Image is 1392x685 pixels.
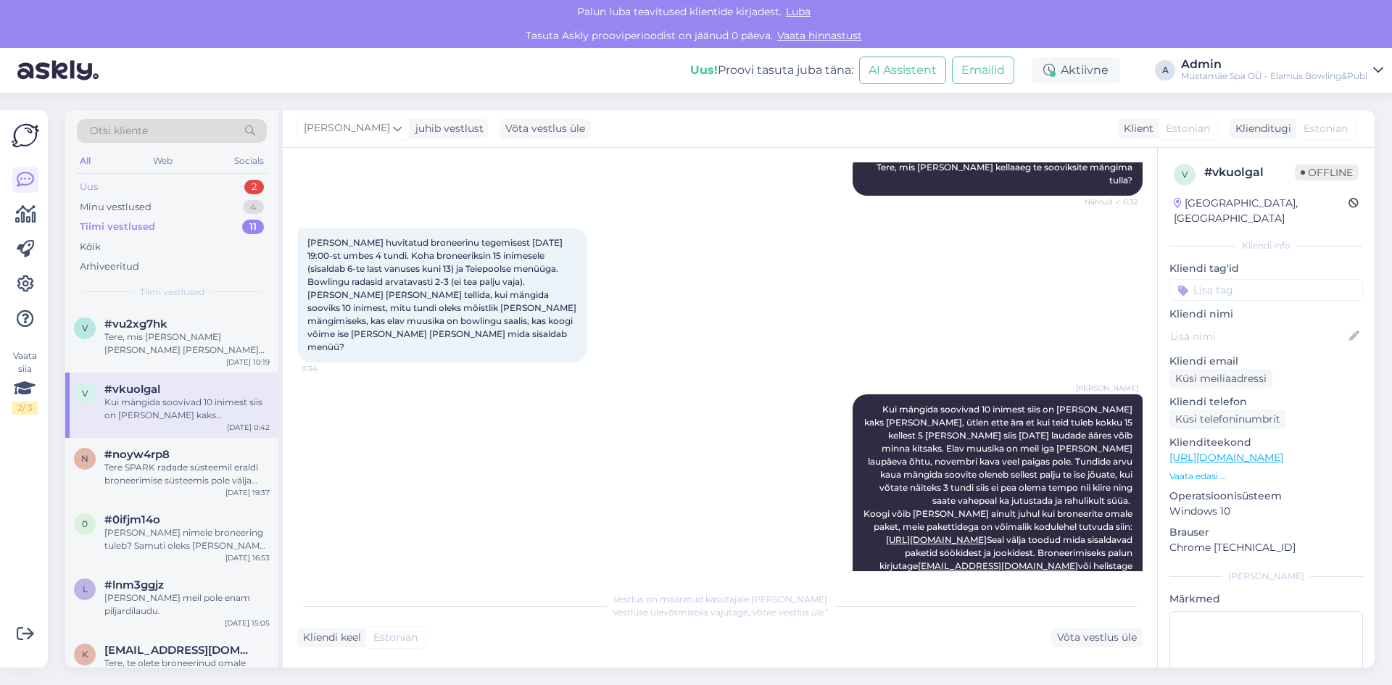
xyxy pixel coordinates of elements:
div: juhib vestlust [410,121,484,136]
div: [DATE] 15:05 [225,618,270,628]
span: #vkuolgal [104,383,160,396]
a: AdminMustamäe Spa OÜ - Elamus Bowling&Pubi [1181,59,1383,82]
a: [URL][DOMAIN_NAME] [1169,451,1283,464]
span: #vu2xg7hk [104,317,167,331]
span: Vestluse ülevõtmiseks vajutage [613,607,828,618]
p: Kliendi telefon [1169,394,1363,410]
i: „Võtke vestlus üle” [748,607,828,618]
input: Lisa nimi [1170,328,1346,344]
div: 2 [244,180,264,194]
img: Askly Logo [12,122,39,149]
div: Proovi tasuta juba täna: [690,62,853,79]
span: #noyw4rp8 [104,448,170,461]
div: 4 [243,200,264,215]
span: [PERSON_NAME] [304,120,390,136]
p: Kliendi nimi [1169,307,1363,322]
span: v [1182,169,1188,180]
div: A [1155,60,1175,80]
span: l [83,584,88,594]
div: Web [150,151,175,170]
p: Windows 10 [1169,504,1363,519]
b: Uus! [690,63,718,77]
div: Minu vestlused [80,200,152,215]
div: # vkuolgal [1204,164,1295,181]
span: Otsi kliente [90,123,148,138]
span: Estonian [373,630,418,645]
span: Estonian [1166,121,1210,136]
span: 0:34 [302,363,356,374]
div: Tere, te olete broneerinud omale Klassikokkutuleku paketti 15le. Kahjuks seda paketti me ei daa t... [104,657,270,683]
span: v [82,323,88,333]
span: #0ifjm14o [104,513,160,526]
div: Mustamäe Spa OÜ - Elamus Bowling&Pubi [1181,70,1367,82]
div: Võta vestlus üle [500,119,591,138]
div: Socials [231,151,267,170]
span: Kui mängida soovivad 10 inimest siis on [PERSON_NAME] kaks [PERSON_NAME], ütlen ette ära et kui t... [863,404,1135,584]
p: Märkmed [1169,591,1363,607]
div: All [77,151,94,170]
div: 11 [242,220,264,234]
div: Tere SPARK radade süsteemil eraldi broneerimise süsteemis pole välja toodud, kommentaari saab juu... [104,461,270,487]
span: #lnm3ggjz [104,578,164,591]
span: Estonian [1304,121,1348,136]
input: Lisa tag [1169,279,1363,301]
div: Kliendi keel [297,630,361,645]
div: Võta vestlus üle [1051,628,1143,647]
div: 2 / 3 [12,402,38,415]
span: Offline [1295,165,1359,180]
div: Aktiivne [1032,57,1120,83]
div: [DATE] 0:42 [227,422,270,433]
div: Tere, mis [PERSON_NAME] [PERSON_NAME] [PERSON_NAME] kaua te mängida soovite. Broneerimiseks on [P... [104,331,270,357]
div: [GEOGRAPHIC_DATA], [GEOGRAPHIC_DATA] [1174,196,1348,226]
p: Klienditeekond [1169,435,1363,450]
span: n [81,453,88,464]
span: [PERSON_NAME] huvitatud broneerinu tegemisest [DATE] 19:00-st umbes 4 tundi. Koha broneeriksin 15... [307,237,579,352]
a: [EMAIL_ADDRESS][DOMAIN_NAME] [918,560,1078,571]
p: Kliendi email [1169,354,1363,369]
div: [DATE] 10:19 [226,357,270,368]
a: [URL][DOMAIN_NAME] [886,534,987,545]
div: [DATE] 19:37 [225,487,270,498]
div: Tiimi vestlused [80,220,155,234]
div: [DATE] 16:53 [225,552,270,563]
div: Admin [1181,59,1367,70]
span: v [82,388,88,399]
span: kati.kummets@gmail.com [104,644,255,657]
span: [PERSON_NAME] [1076,383,1138,394]
span: k [82,649,88,660]
span: Luba [782,5,815,18]
p: Operatsioonisüsteem [1169,489,1363,504]
div: Klienditugi [1230,121,1291,136]
div: Kliendi info [1169,239,1363,252]
a: Vaata hinnastust [773,29,866,42]
span: Vestlus on määratud kasutajale [PERSON_NAME] [613,594,827,605]
p: Brauser [1169,525,1363,540]
button: Emailid [952,57,1014,84]
div: Kõik [80,240,101,254]
div: Arhiveeritud [80,260,139,274]
button: AI Assistent [859,57,946,84]
p: Chrome [TECHNICAL_ID] [1169,540,1363,555]
p: Kliendi tag'id [1169,261,1363,276]
p: Vaata edasi ... [1169,470,1363,483]
div: [PERSON_NAME] meil pole enam piljardilaudu. [104,591,270,618]
div: Klient [1118,121,1153,136]
div: Küsi meiliaadressi [1169,369,1272,389]
div: Küsi telefoninumbrit [1169,410,1286,429]
div: Kui mängida soovivad 10 inimest siis on [PERSON_NAME] kaks [PERSON_NAME], ütlen ette ära et kui t... [104,396,270,422]
span: Tiimi vestlused [140,286,204,299]
span: Nähtud ✓ 0:32 [1084,196,1138,207]
div: [PERSON_NAME] nimele broneering tuleb? Samuti oleks [PERSON_NAME] emaili aadressi ja telefoninumb... [104,526,270,552]
span: 0 [82,518,88,529]
div: [PERSON_NAME] [1169,570,1363,583]
div: Uus [80,180,98,194]
div: Vaata siia [12,349,38,415]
